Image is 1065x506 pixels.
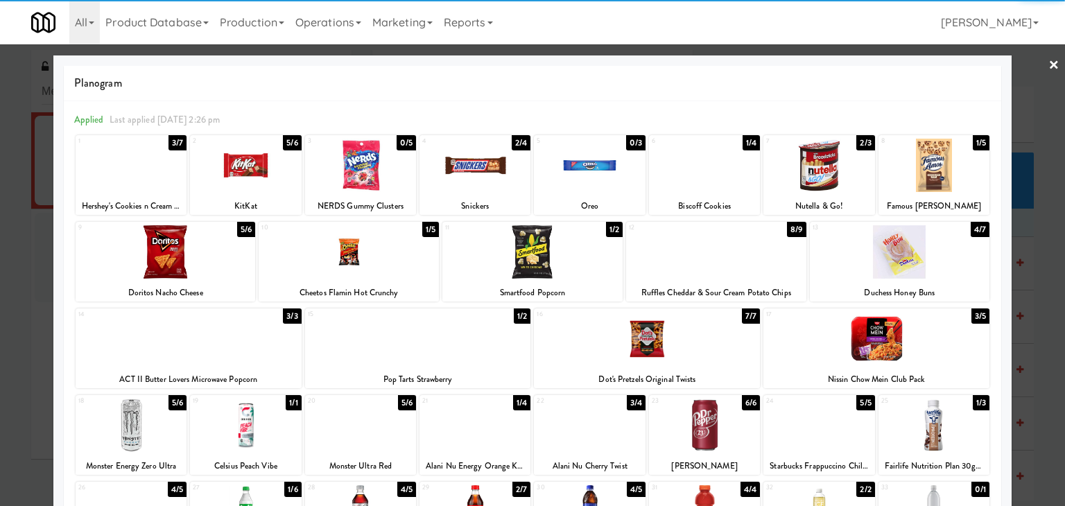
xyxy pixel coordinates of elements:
[78,284,254,302] div: Doritos Nacho Cheese
[78,198,184,215] div: Hershey's Cookies n Cream Candy Bar
[307,198,414,215] div: NERDS Gummy Clusters
[973,135,989,150] div: 1/5
[261,222,349,234] div: 10
[308,135,361,147] div: 3
[190,135,301,215] div: 25/6KitKat
[813,222,900,234] div: 13
[308,482,361,494] div: 28
[652,135,704,147] div: 6
[763,308,989,388] div: 173/5Nissin Chow Mein Club Pack
[308,308,418,320] div: 15
[536,198,643,215] div: Oreo
[626,222,806,302] div: 128/9Ruffles Cheddar & Sour Cream Potato Chips
[763,198,874,215] div: Nutella & Go!
[512,135,530,150] div: 2/4
[308,395,361,407] div: 20
[78,222,166,234] div: 9
[192,457,299,475] div: Celsius Peach Vibe
[190,395,301,475] div: 191/1Celsius Peach Vibe
[971,308,989,324] div: 3/5
[810,222,990,302] div: 134/7Duchess Honey Buns
[534,371,760,388] div: Dot's Pretzels Original Twists
[878,395,989,475] div: 251/3Fairlife Nutrition Plan 30g Protein Shake Chocolate
[652,395,704,407] div: 23
[537,135,589,147] div: 5
[626,135,646,150] div: 0/3
[856,395,874,410] div: 5/5
[628,284,804,302] div: Ruffles Cheddar & Sour Cream Potato Chips
[878,135,989,215] div: 81/5Famous [PERSON_NAME]
[419,395,530,475] div: 211/4Alani Nu Energy Orange Kiss
[649,457,760,475] div: [PERSON_NAME]
[78,395,131,407] div: 18
[534,308,760,388] div: 167/7Dot's Pretzels Original Twists
[286,395,301,410] div: 1/1
[193,135,245,147] div: 2
[763,135,874,215] div: 72/3Nutella & Go!
[881,395,934,407] div: 25
[743,135,760,150] div: 1/4
[76,371,302,388] div: ACT II Butter Lovers Microwave Popcorn
[422,222,439,237] div: 1/5
[537,308,647,320] div: 16
[305,135,416,215] div: 30/5NERDS Gummy Clusters
[190,457,301,475] div: Celsius Peach Vibe
[283,135,301,150] div: 5/6
[627,482,646,497] div: 4/5
[881,198,987,215] div: Famous [PERSON_NAME]
[397,135,416,150] div: 0/5
[419,135,530,215] div: 42/4Snickers
[1048,44,1059,87] a: ×
[536,371,758,388] div: Dot's Pretzels Original Twists
[763,457,874,475] div: Starbucks Frappuccino Chilled Mocha Coffee
[305,395,416,475] div: 205/6Monster Ultra Red
[537,482,589,494] div: 30
[78,482,131,494] div: 26
[76,135,187,215] div: 13/7Hershey's Cookies n Cream Candy Bar
[881,135,934,147] div: 8
[513,395,530,410] div: 1/4
[649,395,760,475] div: 236/6[PERSON_NAME]
[742,308,760,324] div: 7/7
[78,135,131,147] div: 1
[742,395,760,410] div: 6/6
[766,482,819,494] div: 32
[305,371,531,388] div: Pop Tarts Strawberry
[307,371,529,388] div: Pop Tarts Strawberry
[627,395,646,410] div: 3/4
[76,284,256,302] div: Doritos Nacho Cheese
[445,222,532,234] div: 11
[307,457,414,475] div: Monster Ultra Red
[444,284,621,302] div: Smartfood Popcorn
[168,482,187,497] div: 4/5
[649,198,760,215] div: Biscoff Cookies
[971,482,989,497] div: 0/1
[398,395,416,410] div: 5/6
[422,198,528,215] div: Snickers
[741,482,760,497] div: 4/4
[76,308,302,388] div: 143/3ACT II Butter Lovers Microwave Popcorn
[168,395,187,410] div: 5/6
[766,395,819,407] div: 24
[168,135,187,150] div: 3/7
[763,371,989,388] div: Nissin Chow Mein Club Pack
[259,222,439,302] div: 101/5Cheetos Flamin Hot Crunchy
[397,482,416,497] div: 4/5
[193,482,245,494] div: 27
[193,395,245,407] div: 19
[763,395,874,475] div: 245/5Starbucks Frappuccino Chilled Mocha Coffee
[305,198,416,215] div: NERDS Gummy Clusters
[629,222,716,234] div: 12
[534,198,645,215] div: Oreo
[76,457,187,475] div: Monster Energy Zero Ultra
[651,457,758,475] div: [PERSON_NAME]
[765,457,872,475] div: Starbucks Frappuccino Chilled Mocha Coffee
[419,457,530,475] div: Alani Nu Energy Orange Kiss
[419,198,530,215] div: Snickers
[74,113,104,126] span: Applied
[534,395,645,475] div: 223/4Alani Nu Cherry Twist
[422,135,475,147] div: 4
[31,10,55,35] img: Micromart
[787,222,806,237] div: 8/9
[514,308,530,324] div: 1/2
